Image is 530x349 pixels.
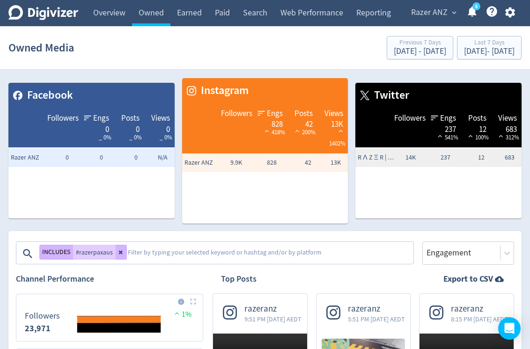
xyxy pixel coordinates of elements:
[8,33,74,63] h1: Owned Media
[466,132,475,139] img: positive-performance-white.svg
[279,153,314,172] td: 42
[394,113,426,124] span: Followers
[453,148,487,167] td: 12
[71,148,106,167] td: 0
[244,304,302,314] span: razeranz
[496,132,506,139] img: positive-performance-white.svg
[262,119,283,126] div: 828
[293,127,302,134] img: positive-performance-white.svg
[182,78,348,224] table: customized table
[408,5,459,20] button: Razer ANZ
[16,273,203,285] h2: Channel Performance
[160,133,172,141] span: _ 0%
[348,304,405,314] span: razeranz
[435,124,456,131] div: 237
[314,153,348,172] td: 13K
[336,127,346,134] img: positive-performance-white.svg
[498,317,521,340] div: Open Intercom Messenger
[322,119,343,126] div: 13K
[221,108,252,119] span: Followers
[25,323,51,334] strong: 23,971
[39,245,73,260] button: INCLUDES
[172,310,182,317] img: positive-performance.svg
[411,5,448,20] span: Razer ANZ
[329,128,346,147] span: 1402%
[140,148,175,167] td: N/A
[355,83,522,218] table: customized table
[88,124,109,131] div: 0
[93,113,109,124] span: Engs
[440,113,456,124] span: Engs
[394,47,446,56] div: [DATE] - [DATE]
[292,119,313,126] div: 42
[435,133,458,141] span: 541%
[464,47,515,56] div: [DATE] - [DATE]
[496,133,519,141] span: 312%
[324,108,343,119] span: Views
[472,2,480,10] a: 5
[466,133,489,141] span: 100%
[464,39,515,47] div: Last 7 Days
[8,83,175,218] table: customized table
[118,124,140,131] div: 0
[418,148,453,167] td: 237
[487,148,522,167] td: 683
[451,314,508,324] span: 8:15 PM [DATE] AEDT
[383,148,418,167] td: 14K
[196,83,249,99] span: Instagram
[358,153,395,162] span: R Λ Z Ξ R | ANZ
[151,113,170,124] span: Views
[129,133,142,141] span: _ 0%
[149,124,170,131] div: 0
[443,273,493,285] strong: Export to CSV
[450,8,458,17] span: expand_more
[37,148,71,167] td: 0
[210,153,245,172] td: 9.9K
[294,108,313,119] span: Posts
[348,314,405,324] span: 5:51 PM [DATE] AEDT
[451,304,508,314] span: razeranz
[99,133,111,141] span: _ 0%
[475,3,478,10] text: 5
[435,132,445,139] img: positive-performance-white.svg
[121,113,140,124] span: Posts
[465,124,486,131] div: 12
[172,310,191,319] span: 1%
[457,36,522,59] button: Last 7 Days[DATE]- [DATE]
[267,108,283,119] span: Engs
[20,298,199,337] svg: Followers 23,971
[244,153,279,172] td: 828
[394,39,446,47] div: Previous 7 Days
[468,113,486,124] span: Posts
[105,148,140,167] td: 0
[22,87,73,103] span: Facebook
[244,314,302,324] span: 9:51 PM [DATE] AEDT
[221,273,257,285] h2: Top Posts
[387,36,453,59] button: Previous 7 Days[DATE] - [DATE]
[262,127,272,134] img: positive-performance-white.svg
[190,298,196,305] img: Placeholder
[369,87,409,103] span: Twitter
[262,128,285,136] span: 418%
[293,128,316,136] span: 200%
[496,124,517,131] div: 683
[498,113,517,124] span: Views
[25,311,60,321] dt: Followers
[76,249,113,255] span: #razerpaxaus
[11,153,48,162] span: Razer ANZ
[184,158,222,167] span: Razer ANZ
[47,113,79,124] span: Followers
